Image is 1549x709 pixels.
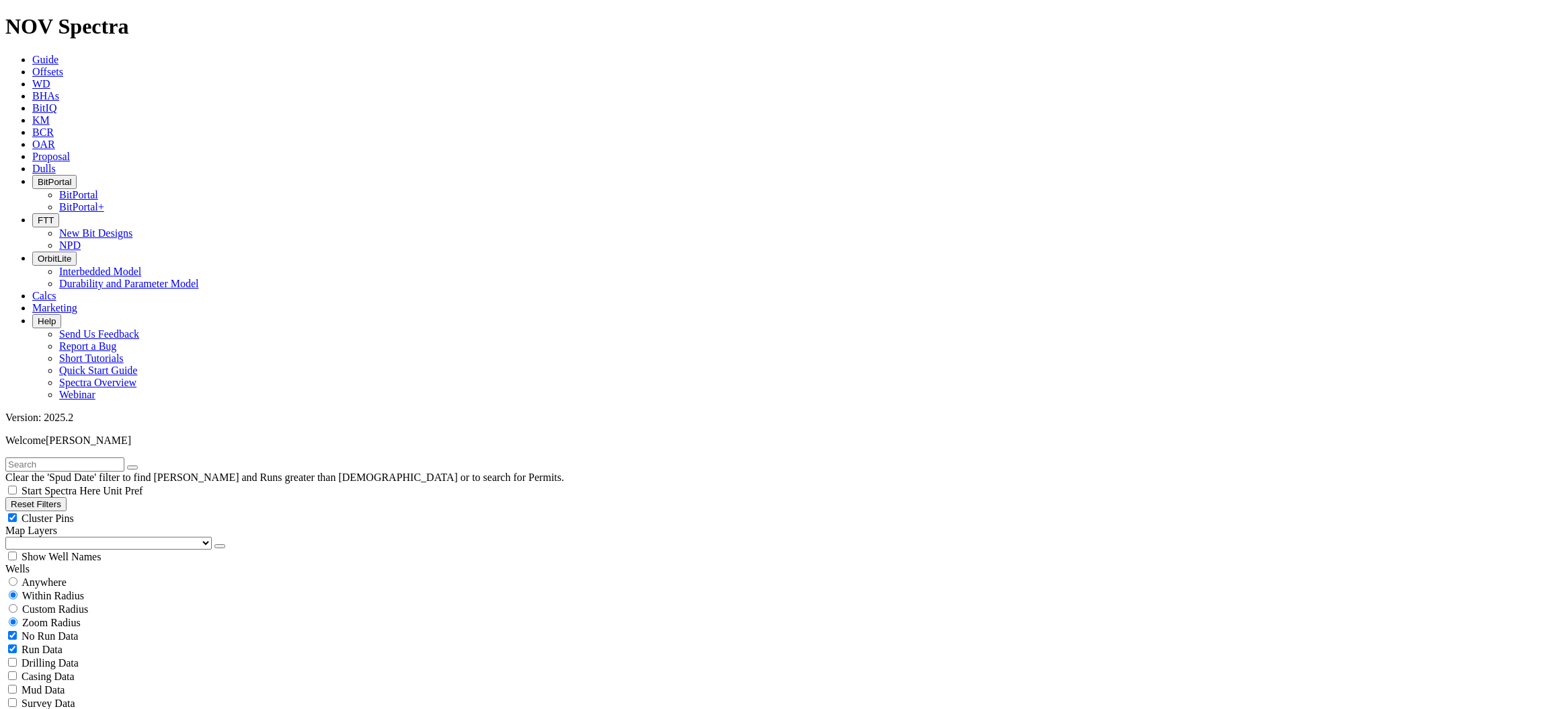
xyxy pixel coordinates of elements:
span: Start Spectra Here [22,485,100,496]
span: Drilling Data [22,657,79,669]
a: Report a Bug [59,340,116,352]
a: Webinar [59,389,95,400]
a: Guide [32,54,58,65]
p: Welcome [5,435,1544,447]
span: Casing Data [22,671,75,682]
a: OAR [32,139,55,150]
a: Calcs [32,290,56,301]
a: Quick Start Guide [59,365,137,376]
a: Offsets [32,66,63,77]
a: BitPortal [59,189,98,200]
span: Clear the 'Spud Date' filter to find [PERSON_NAME] and Runs greater than [DEMOGRAPHIC_DATA] or to... [5,472,564,483]
a: BitPortal+ [59,201,104,213]
span: [PERSON_NAME] [46,435,131,446]
div: Version: 2025.2 [5,412,1544,424]
h1: NOV Spectra [5,14,1544,39]
a: BCR [32,126,54,138]
a: BitIQ [32,102,56,114]
a: Dulls [32,163,56,174]
a: Spectra Overview [59,377,136,388]
span: Cluster Pins [22,513,74,524]
span: Run Data [22,644,63,655]
span: Within Radius [22,590,84,601]
span: Zoom Radius [22,617,81,628]
span: Show Well Names [22,551,101,562]
span: No Run Data [22,630,78,642]
span: Survey Data [22,698,75,709]
button: Reset Filters [5,497,67,511]
a: BHAs [32,90,59,102]
span: Unit Pref [103,485,143,496]
input: Start Spectra Here [8,486,17,494]
a: New Bit Designs [59,227,132,239]
div: Wells [5,563,1544,575]
a: Durability and Parameter Model [59,278,199,289]
span: OrbitLite [38,254,71,264]
button: OrbitLite [32,252,77,266]
span: Map Layers [5,525,57,536]
span: Custom Radius [22,603,88,615]
input: Search [5,457,124,472]
button: BitPortal [32,175,77,189]
button: FTT [32,213,59,227]
span: Help [38,316,56,326]
a: Proposal [32,151,70,162]
span: Mud Data [22,684,65,696]
a: Interbedded Model [59,266,141,277]
a: WD [32,78,50,89]
a: Send Us Feedback [59,328,139,340]
span: Anywhere [22,576,67,588]
a: Marketing [32,302,77,313]
span: FTT [38,215,54,225]
a: Short Tutorials [59,352,124,364]
button: Help [32,314,61,328]
span: BitPortal [38,177,71,187]
a: NPD [59,239,81,251]
a: KM [32,114,50,126]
